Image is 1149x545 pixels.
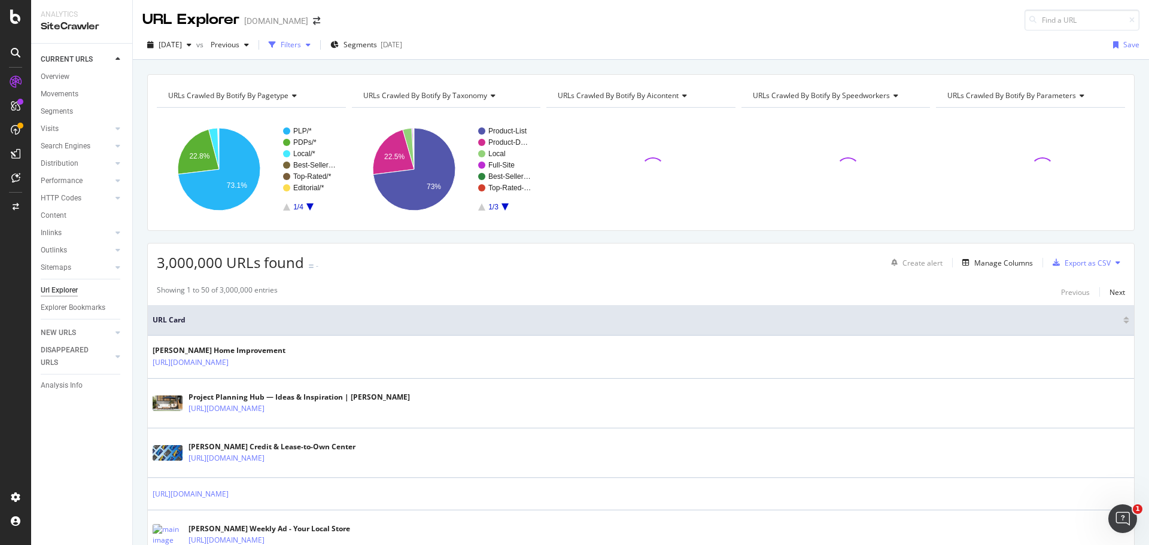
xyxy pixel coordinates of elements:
[41,71,69,83] div: Overview
[41,302,124,314] a: Explorer Bookmarks
[488,150,506,158] text: Local
[153,395,183,411] img: main image
[555,86,725,105] h4: URLs Crawled By Botify By aicontent
[1065,258,1111,268] div: Export as CSV
[427,182,441,191] text: 73%
[153,315,1120,325] span: URL Card
[189,523,350,534] div: [PERSON_NAME] Weekly Ad - Your Local Store
[41,71,124,83] a: Overview
[41,192,112,205] a: HTTP Codes
[1048,253,1111,272] button: Export as CSV
[313,17,320,25] div: arrow-right-arrow-left
[1108,35,1139,54] button: Save
[41,123,59,135] div: Visits
[316,261,318,271] div: -
[361,86,530,105] h4: URLs Crawled By Botify By taxonomy
[947,90,1076,101] span: URLs Crawled By Botify By parameters
[41,209,66,222] div: Content
[157,117,346,221] svg: A chart.
[957,255,1033,270] button: Manage Columns
[41,105,124,118] a: Segments
[41,192,81,205] div: HTTP Codes
[558,90,679,101] span: URLs Crawled By Botify By aicontent
[41,327,112,339] a: NEW URLS
[886,253,943,272] button: Create alert
[41,10,123,20] div: Analytics
[1123,39,1139,50] div: Save
[1110,287,1125,297] div: Next
[41,209,124,222] a: Content
[945,86,1114,105] h4: URLs Crawled By Botify By parameters
[1061,285,1090,299] button: Previous
[41,157,112,170] a: Distribution
[293,150,315,158] text: Local/*
[293,203,303,211] text: 1/4
[41,20,123,34] div: SiteCrawler
[363,90,487,101] span: URLs Crawled By Botify By taxonomy
[352,117,541,221] svg: A chart.
[344,39,377,50] span: Segments
[168,90,288,101] span: URLs Crawled By Botify By pagetype
[189,452,265,464] a: [URL][DOMAIN_NAME]
[293,172,332,181] text: Top-Rated/*
[41,344,112,369] a: DISAPPEARED URLS
[1025,10,1139,31] input: Find a URL
[974,258,1033,268] div: Manage Columns
[166,86,335,105] h4: URLs Crawled By Botify By pagetype
[41,88,78,101] div: Movements
[153,488,229,500] a: [URL][DOMAIN_NAME]
[293,138,317,147] text: PDPs/*
[41,53,93,66] div: CURRENT URLS
[41,261,71,274] div: Sitemaps
[488,138,528,147] text: Product-D…
[1061,287,1090,297] div: Previous
[381,39,402,50] div: [DATE]
[41,244,112,257] a: Outlinks
[41,157,78,170] div: Distribution
[41,175,112,187] a: Performance
[206,35,254,54] button: Previous
[196,39,206,50] span: vs
[1110,285,1125,299] button: Next
[159,39,182,50] span: 2025 Aug. 16th
[41,379,83,392] div: Analysis Info
[488,184,531,192] text: Top-Rated-…
[41,302,105,314] div: Explorer Bookmarks
[41,227,112,239] a: Inlinks
[157,285,278,299] div: Showing 1 to 50 of 3,000,000 entries
[41,284,78,297] div: Url Explorer
[41,344,101,369] div: DISAPPEARED URLS
[753,90,890,101] span: URLs Crawled By Botify By speedworkers
[41,227,62,239] div: Inlinks
[41,244,67,257] div: Outlinks
[41,140,112,153] a: Search Engines
[488,161,515,169] text: Full-Site
[41,379,124,392] a: Analysis Info
[41,53,112,66] a: CURRENT URLS
[264,35,315,54] button: Filters
[142,35,196,54] button: [DATE]
[153,357,229,369] a: [URL][DOMAIN_NAME]
[293,161,336,169] text: Best-Seller…
[281,39,301,50] div: Filters
[157,252,304,272] span: 3,000,000 URLs found
[326,35,407,54] button: Segments[DATE]
[41,284,124,297] a: Url Explorer
[41,88,124,101] a: Movements
[189,442,355,452] div: [PERSON_NAME] Credit & Lease-to-Own Center
[488,172,531,181] text: Best-Seller…
[293,184,324,192] text: Editorial/*
[488,203,498,211] text: 1/3
[244,15,308,27] div: [DOMAIN_NAME]
[189,152,209,160] text: 22.8%
[206,39,239,50] span: Previous
[189,403,265,415] a: [URL][DOMAIN_NAME]
[41,140,90,153] div: Search Engines
[750,86,920,105] h4: URLs Crawled By Botify By speedworkers
[41,261,112,274] a: Sitemaps
[902,258,943,268] div: Create alert
[41,175,83,187] div: Performance
[41,123,112,135] a: Visits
